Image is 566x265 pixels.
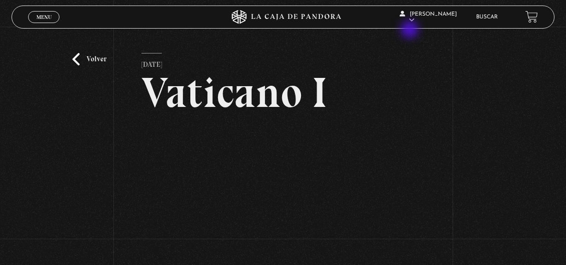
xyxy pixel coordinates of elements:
[400,12,457,23] span: [PERSON_NAME]
[525,11,538,23] a: View your shopping cart
[33,22,55,28] span: Cerrar
[141,53,162,71] p: [DATE]
[476,14,498,20] a: Buscar
[141,71,424,114] h2: Vaticano I
[36,14,52,20] span: Menu
[72,53,106,65] a: Volver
